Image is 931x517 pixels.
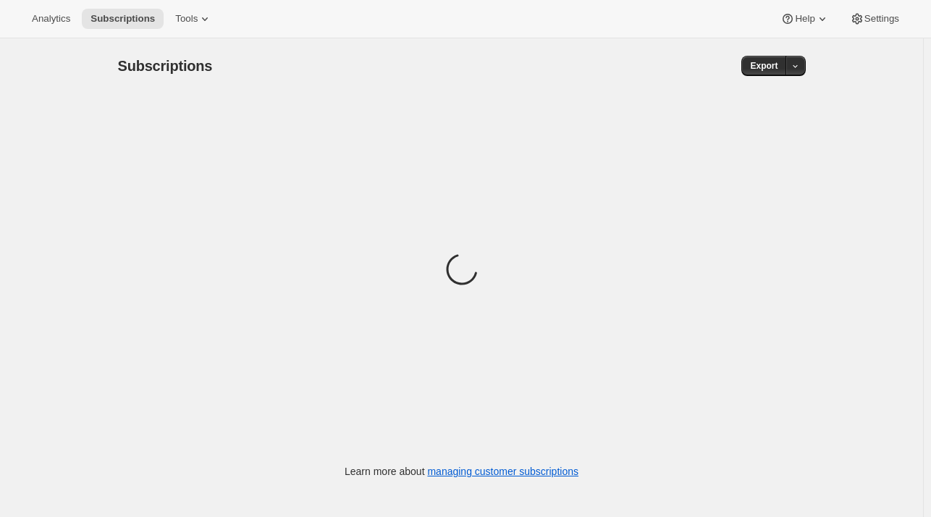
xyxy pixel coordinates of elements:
[118,58,213,74] span: Subscriptions
[772,9,838,29] button: Help
[741,56,786,76] button: Export
[175,13,198,25] span: Tools
[90,13,155,25] span: Subscriptions
[795,13,814,25] span: Help
[841,9,908,29] button: Settings
[864,13,899,25] span: Settings
[750,60,778,72] span: Export
[23,9,79,29] button: Analytics
[167,9,221,29] button: Tools
[427,466,578,477] a: managing customer subscriptions
[345,464,578,479] p: Learn more about
[82,9,164,29] button: Subscriptions
[32,13,70,25] span: Analytics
